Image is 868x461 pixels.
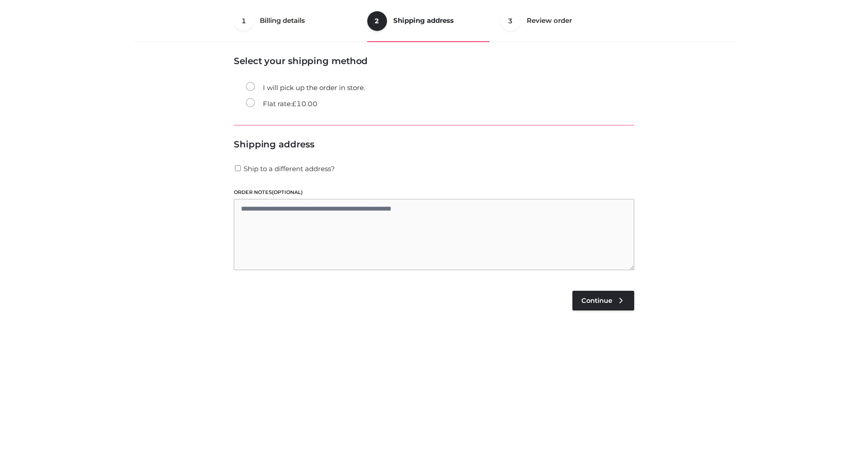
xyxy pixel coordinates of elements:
h3: Shipping address [234,139,634,150]
a: Continue [572,291,634,310]
h3: Select your shipping method [234,56,634,66]
span: Continue [581,297,612,305]
input: Ship to a different address? [234,165,242,171]
span: £ [292,99,296,108]
bdi: 10.00 [292,99,318,108]
label: Flat rate: [246,98,318,110]
label: I will pick up the order in store. [246,82,365,94]
span: (optional) [272,189,303,195]
span: Ship to a different address? [244,164,335,173]
label: Order notes [234,188,634,197]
